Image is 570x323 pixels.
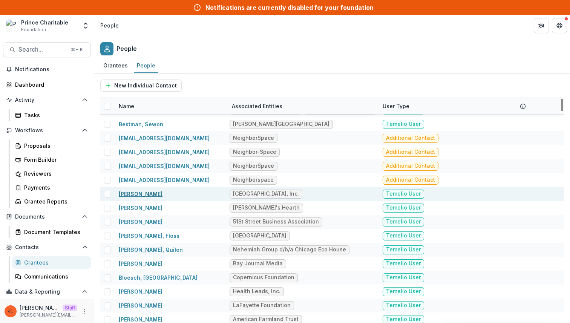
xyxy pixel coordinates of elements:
button: Search... [3,42,91,57]
a: Document Templates [12,226,91,238]
a: [PERSON_NAME], Floss [119,233,179,239]
div: Grantees [100,60,131,71]
div: Name [114,102,139,110]
div: Name [114,98,227,114]
button: Notifications [3,63,91,75]
button: More [80,307,89,316]
div: ⌘ + K [69,46,84,54]
div: Notifications are currently disabled for your foundation [205,3,374,12]
div: Copernicus Foundation [233,274,294,281]
a: Dashboard [3,78,91,91]
a: Proposals [12,139,91,152]
div: Grantees [24,259,85,266]
div: Nehemiah Group d/b/a Chicago Eco House [233,246,346,253]
span: Temelio User [383,231,424,240]
div: Neighbor-Space [233,149,276,155]
div: LaFayette Foundation [233,302,291,309]
a: Form Builder [12,153,91,166]
div: Bay Journal Media [233,260,283,267]
a: Payments [12,181,91,194]
a: [EMAIL_ADDRESS][DOMAIN_NAME] [119,149,210,155]
div: Prince Charitable [21,18,68,26]
div: [GEOGRAPHIC_DATA], Inc. [233,191,299,197]
span: Additional Contact [383,162,438,171]
a: [EMAIL_ADDRESS][DOMAIN_NAME] [119,177,210,183]
div: NeighborSpace [233,163,274,169]
div: Tasks [24,111,85,119]
span: Additional Contact [383,176,438,185]
span: Temelio User [383,190,424,199]
button: New Individual Contact [100,80,182,92]
a: [PERSON_NAME], Quilen [119,246,183,253]
nav: breadcrumb [97,20,122,31]
p: [PERSON_NAME][EMAIL_ADDRESS][DOMAIN_NAME] [20,312,77,318]
button: Open Workflows [3,124,91,136]
span: Temelio User [383,287,424,296]
button: Open Data & Reporting [3,286,91,298]
span: Search... [18,46,66,53]
span: Contacts [15,244,79,251]
div: User Type [378,98,529,114]
p: Staff [63,305,77,311]
button: Partners [534,18,549,33]
div: Associated Entities [227,98,378,114]
div: Dashboard [15,81,85,89]
a: [EMAIL_ADDRESS][DOMAIN_NAME] [119,163,210,169]
span: Temelio User [383,217,424,227]
div: People [100,21,119,29]
a: [PERSON_NAME] [119,260,162,267]
span: Workflows [15,127,79,134]
span: Temelio User [383,301,424,310]
button: Open Activity [3,94,91,106]
span: Additional Contact [383,134,438,143]
span: Temelio User [383,120,424,129]
button: Open Documents [3,211,91,223]
img: Prince Charitable [6,20,18,32]
a: [PERSON_NAME] [119,205,162,211]
div: Document Templates [24,228,85,236]
div: Neighborspace [233,177,274,183]
div: Communications [24,272,85,280]
div: Proposals [24,142,85,150]
div: People [134,60,158,71]
span: Temelio User [383,204,424,213]
button: Open Contacts [3,241,91,253]
div: 51St Street Business Association [233,219,319,225]
span: Temelio User [383,245,424,254]
a: Bloesch, [GEOGRAPHIC_DATA] [119,274,198,281]
div: Jeanne Locker [8,309,13,314]
a: [PERSON_NAME] [119,191,162,197]
a: [PERSON_NAME] [119,219,162,225]
a: Grantees [100,58,131,73]
a: Bestman, Sewon [119,121,163,127]
div: User Type [378,102,414,110]
button: Open entity switcher [80,18,91,33]
a: [EMAIL_ADDRESS][DOMAIN_NAME] [119,135,210,141]
div: American Farmland Trust [233,316,299,323]
button: Get Help [552,18,567,33]
h2: People [116,45,137,52]
a: People [134,58,158,73]
div: [GEOGRAPHIC_DATA] [233,233,287,239]
span: Notifications [15,66,88,73]
span: Data & Reporting [15,289,79,295]
a: Reviewers [12,167,91,180]
span: Documents [15,214,79,220]
a: [PERSON_NAME] [119,302,162,309]
div: Form Builder [24,156,85,164]
a: Grantees [12,256,91,269]
a: Grantee Reports [12,195,91,208]
span: Foundation [21,26,46,33]
div: [PERSON_NAME][GEOGRAPHIC_DATA] [233,121,329,127]
div: NeighborSpace [233,135,274,141]
div: Grantee Reports [24,197,85,205]
div: Associated Entities [227,102,287,110]
span: Activity [15,97,79,103]
div: Payments [24,184,85,191]
a: [PERSON_NAME] [119,288,162,295]
a: Tasks [12,109,91,121]
div: Health Leads, Inc. [233,288,280,295]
